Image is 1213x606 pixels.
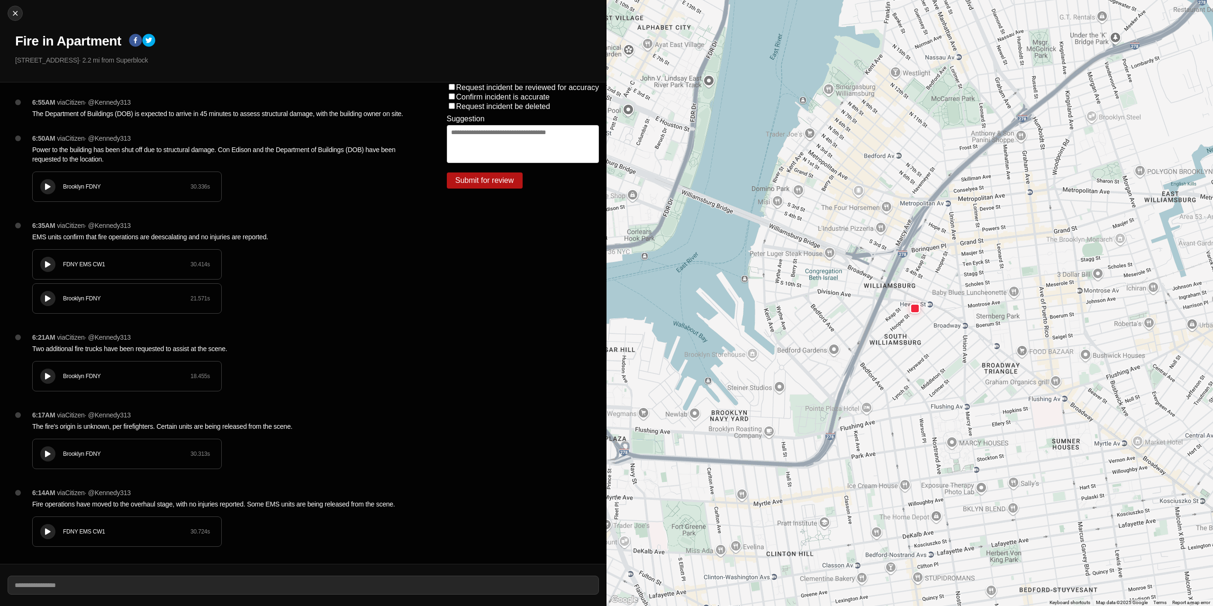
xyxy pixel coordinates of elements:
[32,98,55,107] p: 6:55AM
[1153,600,1167,605] a: Terms (opens in new tab)
[190,450,210,458] div: 30.313 s
[1096,600,1148,605] span: Map data ©2025 Google
[57,134,131,143] p: via Citizen · @ Kennedy313
[456,102,550,110] label: Request incident be deleted
[10,9,20,18] img: cancel
[63,295,190,302] div: Brooklyn FDNY
[190,372,210,380] div: 18.455 s
[609,594,640,606] img: Google
[15,33,121,50] h1: Fire in Apartment
[57,221,131,230] p: via Citizen · @ Kennedy313
[63,528,190,535] div: FDNY EMS CW1
[32,488,55,497] p: 6:14AM
[8,6,23,21] button: cancel
[190,295,210,302] div: 21.571 s
[32,422,409,431] p: The fire's origin is unknown, per firefighters. Certain units are being released from the scene.
[32,232,409,242] p: EMS units confirm that fire operations are deescalating and no injuries are reported.
[447,115,485,123] label: Suggestion
[15,55,599,65] p: [STREET_ADDRESS] · 2.2 mi from Superblock
[57,98,131,107] p: via Citizen · @ Kennedy313
[142,34,155,49] button: twitter
[190,528,210,535] div: 30.724 s
[32,344,409,353] p: Two additional fire trucks have been requested to assist at the scene.
[32,499,409,509] p: Fire operations have moved to the overhaul stage, with no injuries reported. Some EMS units are b...
[456,93,550,101] label: Confirm incident is accurate
[190,261,210,268] div: 30.414 s
[1172,600,1210,605] a: Report a map error
[63,261,190,268] div: FDNY EMS CW1
[32,109,409,118] p: The Department of Buildings (DOB) is expected to arrive in 45 minutes to assess structural damage...
[57,488,131,497] p: via Citizen · @ Kennedy313
[57,333,131,342] p: via Citizen · @ Kennedy313
[32,333,55,342] p: 6:21AM
[609,594,640,606] a: Open this area in Google Maps (opens a new window)
[63,372,190,380] div: Brooklyn FDNY
[129,34,142,49] button: facebook
[32,145,409,164] p: Power to the building has been shut off due to structural damage. Con Edison and the Department o...
[447,172,523,189] button: Submit for review
[32,410,55,420] p: 6:17AM
[63,183,190,190] div: Brooklyn FDNY
[57,410,131,420] p: via Citizen · @ Kennedy313
[32,221,55,230] p: 6:35AM
[63,450,190,458] div: Brooklyn FDNY
[32,134,55,143] p: 6:50AM
[190,183,210,190] div: 30.336 s
[456,83,599,91] label: Request incident be reviewed for accuracy
[1050,599,1090,606] button: Keyboard shortcuts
